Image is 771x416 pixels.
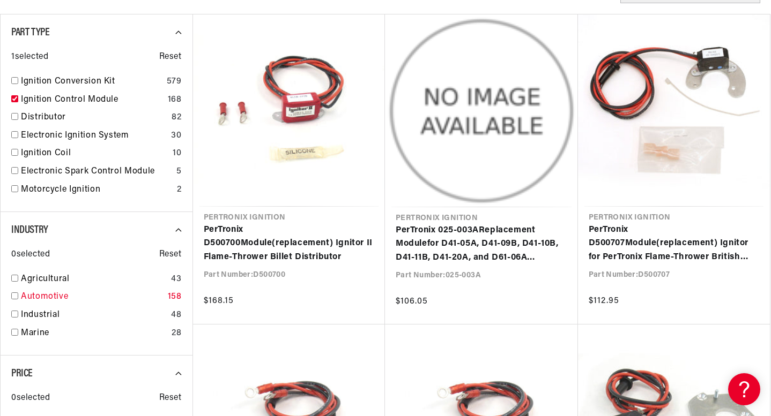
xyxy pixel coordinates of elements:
[11,248,50,262] span: 0 selected
[11,368,33,379] span: Price
[159,50,182,64] span: Reset
[11,225,48,236] span: Industry
[21,111,167,125] a: Distributor
[159,248,182,262] span: Reset
[21,290,164,304] a: Automotive
[21,183,173,197] a: Motorcycle Ignition
[204,223,375,264] a: PerTronix D500700Module(replacement) Ignitor II Flame-Thrower Billet Distributor
[11,27,49,38] span: Part Type
[21,165,172,179] a: Electronic Spark Control Module
[21,273,167,286] a: Agricultural
[396,224,567,265] a: PerTronix 025-003AReplacement Modulefor D41-05A, D41-09B, D41-10B, D41-11B, D41-20A, and D61-06A ...
[172,327,181,341] div: 28
[21,129,167,143] a: Electronic Ignition System
[21,75,162,89] a: Ignition Conversion Kit
[21,327,167,341] a: Marine
[171,308,181,322] div: 48
[11,50,48,64] span: 1 selected
[173,147,181,161] div: 10
[21,93,164,107] a: Ignition Control Module
[171,129,181,143] div: 30
[168,93,182,107] div: 168
[159,391,182,405] span: Reset
[589,223,760,264] a: PerTronix D500707Module(replacement) Ignitor for PerTronix Flame-Thrower British Cast Distributor
[172,111,181,125] div: 82
[21,308,167,322] a: Industrial
[11,391,50,405] span: 0 selected
[168,290,182,304] div: 158
[21,147,168,161] a: Ignition Coil
[171,273,181,286] div: 43
[167,75,182,89] div: 579
[177,183,182,197] div: 2
[176,165,182,179] div: 5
